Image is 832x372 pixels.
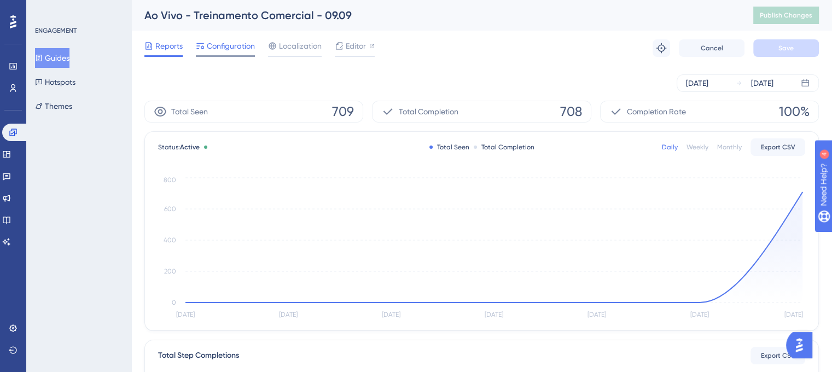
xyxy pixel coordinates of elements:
tspan: [DATE] [485,311,503,318]
iframe: UserGuiding AI Assistant Launcher [786,329,819,362]
span: Localization [279,39,322,53]
button: Export CSV [750,347,805,364]
span: Completion Rate [627,105,686,118]
button: Cancel [679,39,744,57]
button: Export CSV [750,138,805,156]
span: 708 [560,103,582,120]
tspan: 600 [164,205,176,213]
button: Save [753,39,819,57]
tspan: [DATE] [176,311,195,318]
span: Publish Changes [760,11,812,20]
div: [DATE] [751,77,773,90]
tspan: [DATE] [690,311,709,318]
span: Status: [158,143,200,152]
span: Editor [346,39,366,53]
tspan: [DATE] [587,311,606,318]
span: Configuration [207,39,255,53]
button: Publish Changes [753,7,819,24]
div: 4 [76,5,79,14]
div: Total Seen [429,143,469,152]
span: 100% [779,103,810,120]
div: Ao Vivo - Treinamento Comercial - 09.09 [144,8,726,23]
tspan: 200 [164,268,176,275]
span: Export CSV [761,143,795,152]
div: Monthly [717,143,742,152]
tspan: [DATE] [382,311,400,318]
div: Weekly [686,143,708,152]
span: Active [180,143,200,151]
tspan: [DATE] [784,311,803,318]
tspan: 800 [164,176,176,184]
span: Save [778,44,794,53]
span: Export CSV [761,351,795,360]
button: Hotspots [35,72,75,92]
span: Reports [155,39,183,53]
span: Total Seen [171,105,208,118]
div: Total Completion [474,143,534,152]
div: Total Step Completions [158,349,239,362]
button: Guides [35,48,69,68]
span: Total Completion [399,105,458,118]
div: ENGAGEMENT [35,26,77,35]
span: 709 [332,103,354,120]
div: Daily [662,143,678,152]
button: Themes [35,96,72,116]
tspan: 0 [172,299,176,306]
span: Need Help? [26,3,68,16]
div: [DATE] [686,77,708,90]
tspan: 400 [164,236,176,244]
span: Cancel [701,44,723,53]
tspan: [DATE] [279,311,298,318]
